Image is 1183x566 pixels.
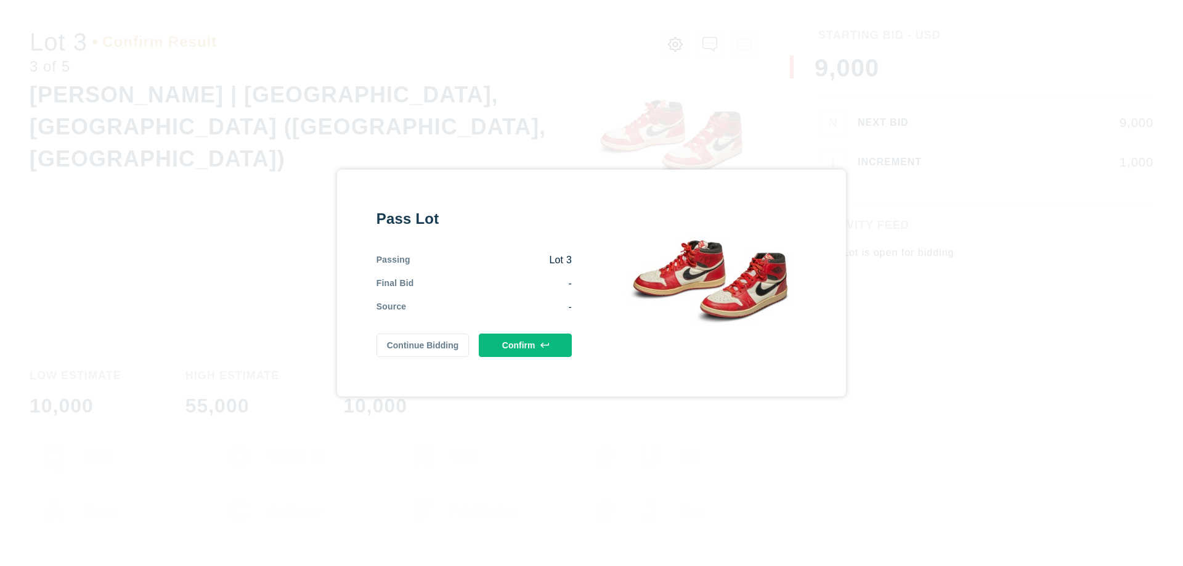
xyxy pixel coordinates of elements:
[376,334,470,357] button: Continue Bidding
[410,253,572,267] div: Lot 3
[479,334,572,357] button: Confirm
[406,300,572,314] div: -
[376,209,572,229] div: Pass Lot
[376,300,407,314] div: Source
[414,277,572,290] div: -
[376,277,414,290] div: Final Bid
[376,253,410,267] div: Passing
